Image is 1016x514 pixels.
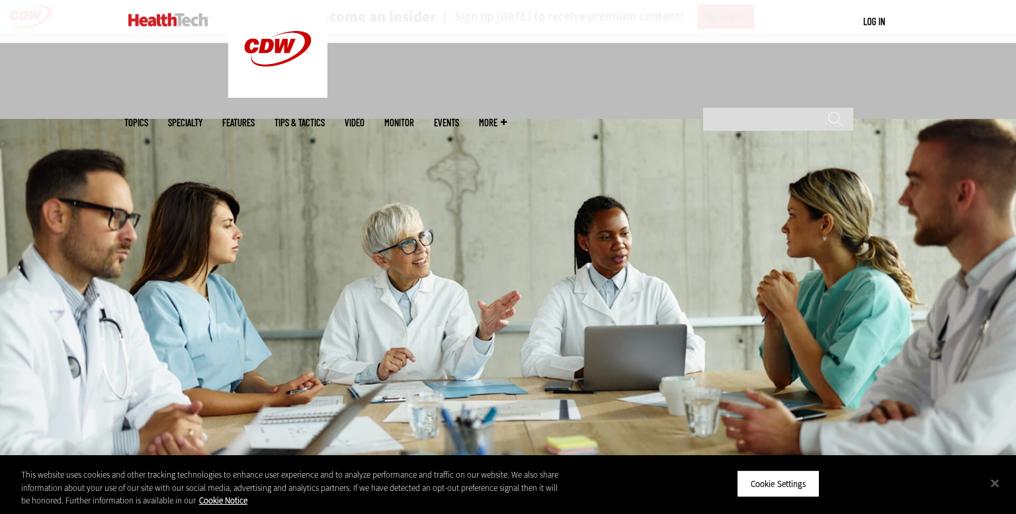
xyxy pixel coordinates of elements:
a: Features [222,118,255,128]
span: Topics [124,118,148,128]
a: More information about your privacy [199,495,247,506]
button: Close [980,468,1009,497]
span: More [479,118,507,128]
a: Tips & Tactics [275,118,325,128]
a: Events [434,118,459,128]
img: Home [128,13,208,26]
a: MonITor [384,118,414,128]
a: Log in [863,15,885,27]
a: CDW [228,87,327,101]
a: Video [345,118,364,128]
button: Cookie Settings [737,470,820,497]
div: User menu [863,15,885,28]
span: Specialty [168,118,202,128]
div: This website uses cookies and other tracking technologies to enhance user experience and to analy... [21,468,559,507]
